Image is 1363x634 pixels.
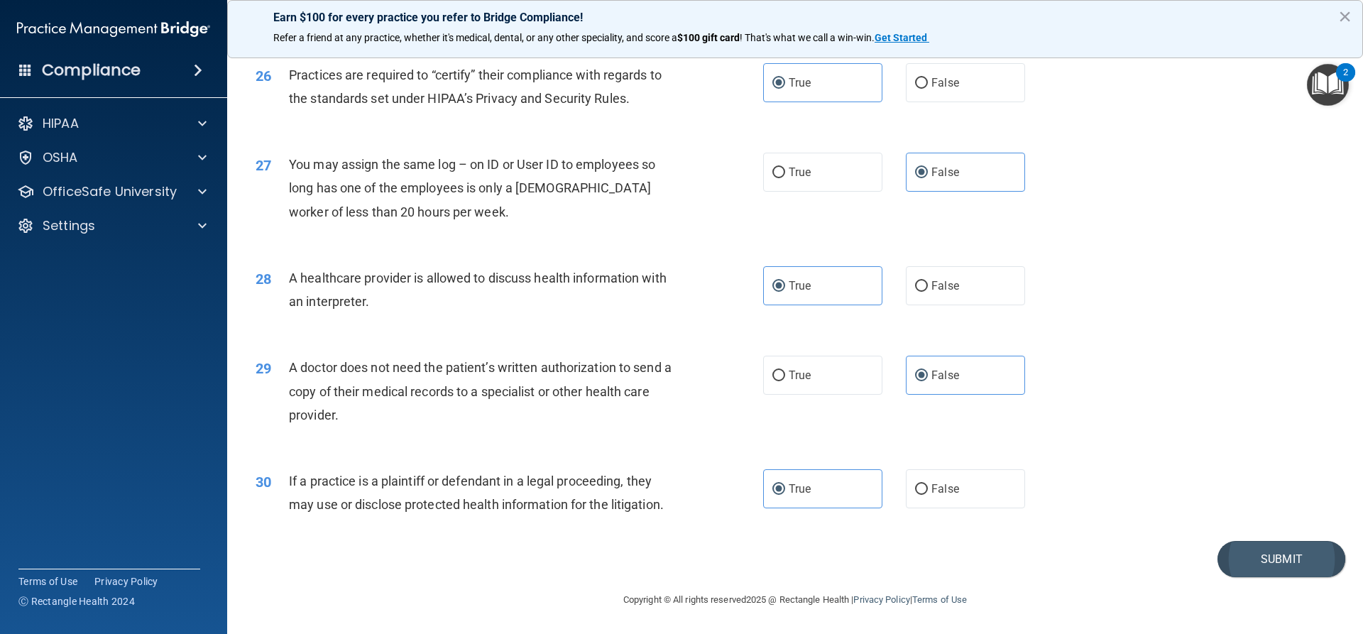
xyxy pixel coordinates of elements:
[789,279,811,293] span: True
[772,78,785,89] input: True
[772,484,785,495] input: True
[789,76,811,89] span: True
[789,165,811,179] span: True
[17,217,207,234] a: Settings
[256,157,271,174] span: 27
[915,484,928,495] input: False
[789,368,811,382] span: True
[912,594,967,605] a: Terms of Use
[273,32,677,43] span: Refer a friend at any practice, whether it's medical, dental, or any other speciality, and score a
[94,574,158,589] a: Privacy Policy
[915,78,928,89] input: False
[875,32,927,43] strong: Get Started
[931,76,959,89] span: False
[789,482,811,496] span: True
[256,270,271,288] span: 28
[17,149,207,166] a: OSHA
[677,32,740,43] strong: $100 gift card
[289,270,667,309] span: A healthcare provider is allowed to discuss health information with an interpreter.
[1307,64,1349,106] button: Open Resource Center, 2 new notifications
[256,474,271,491] span: 30
[931,368,959,382] span: False
[17,115,207,132] a: HIPAA
[273,11,1317,24] p: Earn $100 for every practice you refer to Bridge Compliance!
[1217,541,1345,577] button: Submit
[915,371,928,381] input: False
[256,67,271,84] span: 26
[1343,72,1348,91] div: 2
[289,360,672,422] span: A doctor does not need the patient’s written authorization to send a copy of their medical record...
[772,281,785,292] input: True
[931,165,959,179] span: False
[18,574,77,589] a: Terms of Use
[256,360,271,377] span: 29
[772,371,785,381] input: True
[43,149,78,166] p: OSHA
[289,157,655,219] span: You may assign the same log – on ID or User ID to employees so long has one of the employees is o...
[43,183,177,200] p: OfficeSafe University
[17,183,207,200] a: OfficeSafe University
[289,474,664,512] span: If a practice is a plaintiff or defendant in a legal proceeding, they may use or disclose protect...
[915,281,928,292] input: False
[289,67,662,106] span: Practices are required to “certify” their compliance with regards to the standards set under HIPA...
[931,279,959,293] span: False
[772,168,785,178] input: True
[18,594,135,608] span: Ⓒ Rectangle Health 2024
[875,32,929,43] a: Get Started
[536,577,1054,623] div: Copyright © All rights reserved 2025 @ Rectangle Health | |
[915,168,928,178] input: False
[740,32,875,43] span: ! That's what we call a win-win.
[42,60,141,80] h4: Compliance
[1338,5,1352,28] button: Close
[931,482,959,496] span: False
[43,115,79,132] p: HIPAA
[853,594,909,605] a: Privacy Policy
[17,15,210,43] img: PMB logo
[43,217,95,234] p: Settings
